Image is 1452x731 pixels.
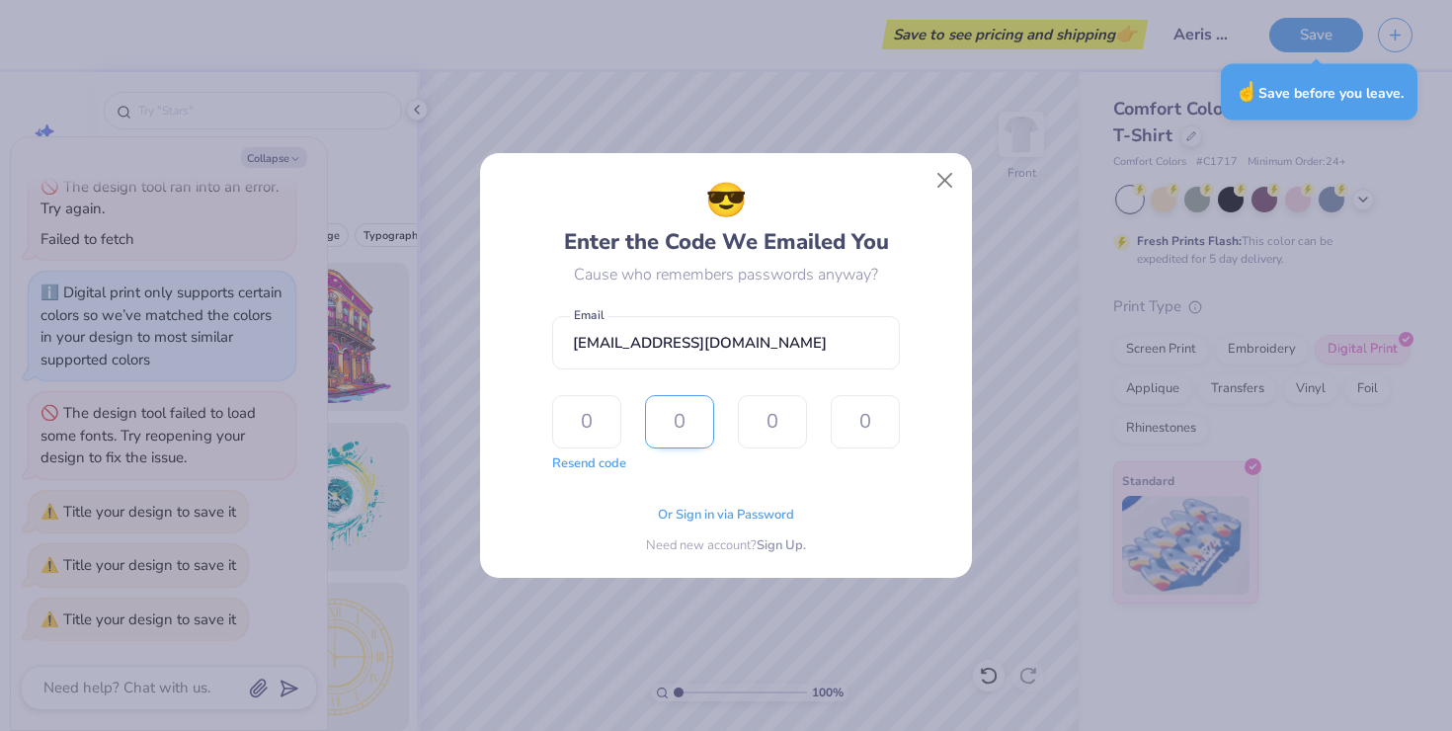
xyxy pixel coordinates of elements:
[831,395,900,448] input: 0
[658,506,794,526] span: Or Sign in via Password
[1235,79,1258,105] span: ☝️
[646,536,806,556] div: Need new account?
[552,454,626,474] button: Resend code
[645,395,714,448] input: 0
[574,263,878,286] div: Cause who remembers passwords anyway?
[757,536,806,556] span: Sign Up.
[1221,64,1417,121] div: Save before you leave.
[552,395,621,448] input: 0
[705,176,747,226] span: 😎
[738,395,807,448] input: 0
[927,162,964,200] button: Close
[564,176,889,259] div: Enter the Code We Emailed You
